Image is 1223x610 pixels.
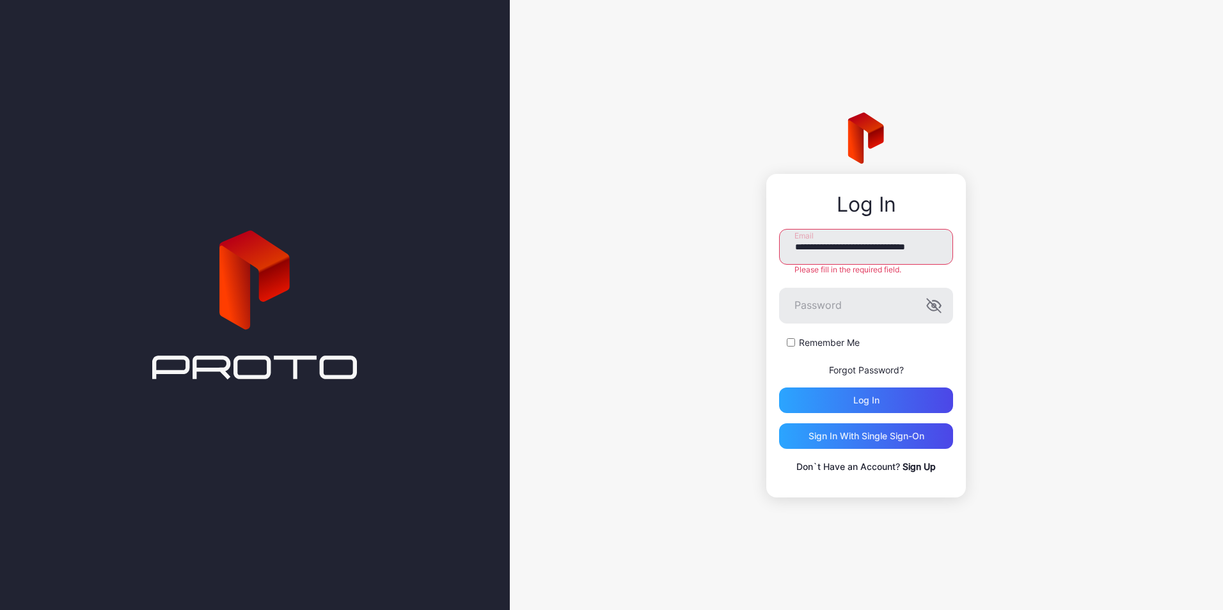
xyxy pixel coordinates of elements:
a: Forgot Password? [829,364,904,375]
p: Don`t Have an Account? [779,459,953,474]
input: Password [779,288,953,324]
label: Remember Me [799,336,860,349]
input: Email [779,229,953,265]
button: Log in [779,387,953,413]
button: Password [926,298,942,313]
div: Sign in With Single Sign-On [809,431,924,441]
a: Sign Up [903,461,936,472]
button: Sign in With Single Sign-On [779,423,953,449]
div: Log In [779,193,953,216]
div: Please fill in the required field. [779,265,953,275]
div: Log in [853,395,880,405]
